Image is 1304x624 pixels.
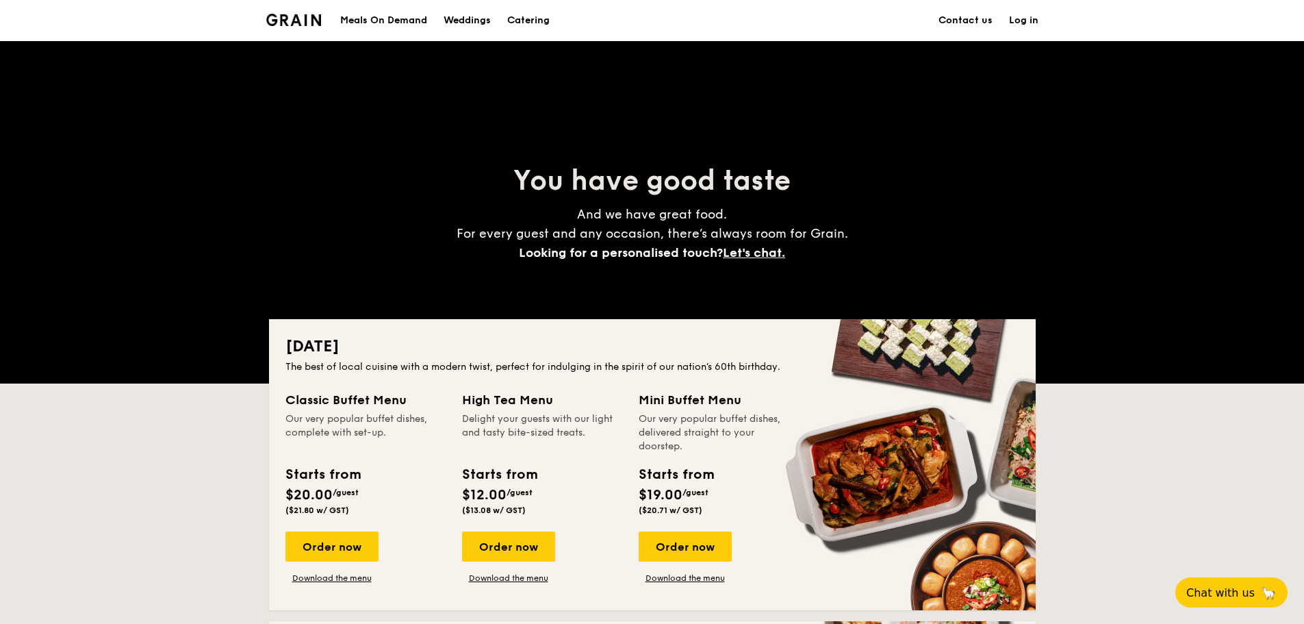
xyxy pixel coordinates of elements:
[285,532,379,562] div: Order now
[285,573,379,584] a: Download the menu
[513,164,791,197] span: You have good taste
[639,487,682,503] span: $19.00
[639,506,702,515] span: ($20.71 w/ GST)
[462,532,555,562] div: Order now
[462,412,622,453] div: Delight your guests with our light and tasty bite-sized treats.
[639,412,799,453] div: Our very popular buffet dishes, delivered straight to your doorstep.
[1186,586,1255,599] span: Chat with us
[285,390,446,410] div: Classic Buffet Menu
[682,488,708,497] span: /guest
[462,506,526,515] span: ($13.08 w/ GST)
[462,464,537,485] div: Starts from
[639,573,732,584] a: Download the menu
[639,464,713,485] div: Starts from
[457,207,848,260] span: And we have great food. For every guest and any occasion, there’s always room for Grain.
[462,573,555,584] a: Download the menu
[266,14,322,26] a: Logotype
[462,390,622,410] div: High Tea Menu
[1175,577,1288,608] button: Chat with us🦙
[519,245,723,260] span: Looking for a personalised touch?
[285,360,1019,374] div: The best of local cuisine with a modern twist, perfect for indulging in the spirit of our nation’...
[266,14,322,26] img: Grain
[639,390,799,410] div: Mini Buffet Menu
[285,336,1019,358] h2: [DATE]
[285,412,446,453] div: Our very popular buffet dishes, complete with set-up.
[285,487,333,503] span: $20.00
[507,488,533,497] span: /guest
[285,464,360,485] div: Starts from
[333,488,359,497] span: /guest
[723,245,785,260] span: Let's chat.
[462,487,507,503] span: $12.00
[285,506,349,515] span: ($21.80 w/ GST)
[639,532,732,562] div: Order now
[1260,585,1277,601] span: 🦙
